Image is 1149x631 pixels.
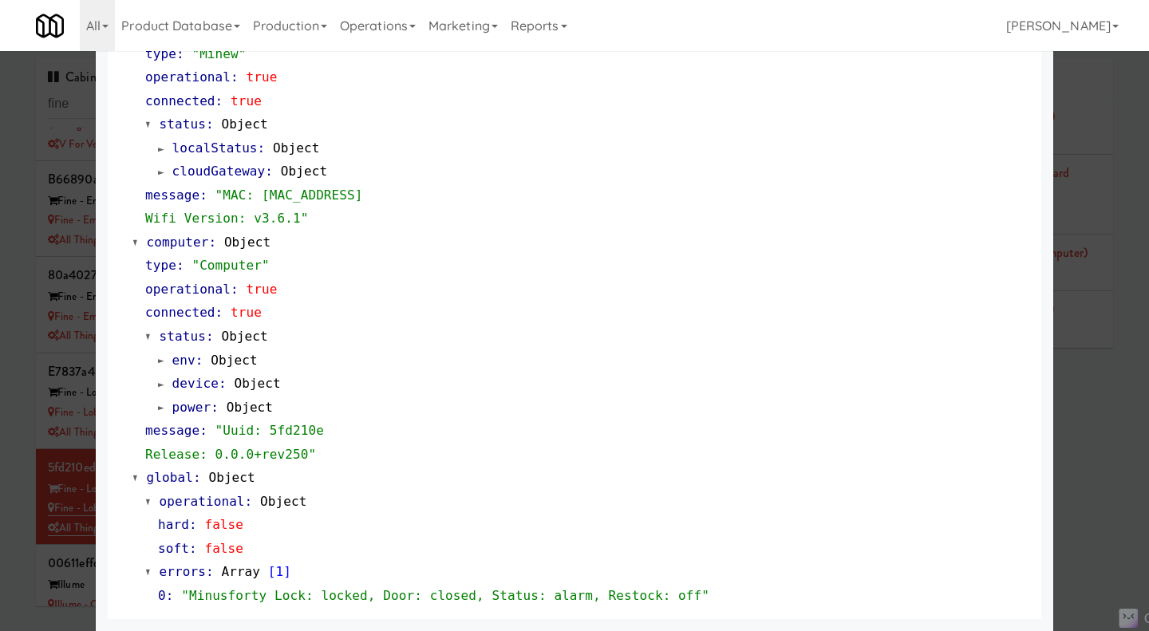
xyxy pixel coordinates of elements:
span: type [145,258,176,273]
span: type [145,46,176,61]
span: computer [147,235,209,250]
span: : [215,93,223,108]
span: 1 [276,564,284,579]
span: 0 [158,588,166,603]
span: "Computer" [191,258,269,273]
span: : [265,164,273,179]
span: hard [158,517,189,532]
span: : [258,140,266,156]
span: message [145,423,199,438]
span: message [145,187,199,203]
span: Object [221,329,267,344]
span: "Uuid: 5fd210e Release: 0.0.0+rev250" [145,423,324,462]
span: env [172,353,195,368]
span: "Minusforty Lock: locked, Door: closed, Status: alarm, Restock: off" [181,588,709,603]
span: Object [234,376,280,391]
span: errors [160,564,206,579]
span: device [172,376,219,391]
span: "MAC: [MAC_ADDRESS] Wifi Version: v3.6.1" [145,187,363,227]
span: : [206,116,214,132]
span: : [219,376,227,391]
span: Object [273,140,319,156]
span: connected [145,93,215,108]
span: soft [158,541,189,556]
span: : [195,353,203,368]
span: cloudGateway [172,164,266,179]
span: : [231,282,239,297]
span: global [147,470,193,485]
span: operational [160,494,245,509]
span: : [245,494,253,509]
img: Micromart [36,12,64,40]
span: Object [224,235,270,250]
span: true [231,93,262,108]
span: status [160,116,206,132]
span: true [231,305,262,320]
span: operational [145,282,231,297]
span: : [176,46,184,61]
span: : [166,588,174,603]
span: : [189,517,197,532]
span: "Minew" [191,46,246,61]
span: : [211,400,219,415]
span: Object [227,400,273,415]
span: Object [260,494,306,509]
span: localStatus [172,140,258,156]
span: status [160,329,206,344]
span: Object [221,116,267,132]
span: false [204,541,243,556]
span: : [189,541,197,556]
span: : [215,305,223,320]
span: Object [211,353,257,368]
span: false [204,517,243,532]
span: Object [208,470,255,485]
span: : [176,258,184,273]
span: : [231,69,239,85]
span: : [208,235,216,250]
span: Array [221,564,260,579]
span: : [206,564,214,579]
span: [ [268,564,276,579]
span: true [247,282,278,297]
span: Object [281,164,327,179]
span: : [199,423,207,438]
span: : [206,329,214,344]
span: power [172,400,211,415]
span: : [193,470,201,485]
span: operational [145,69,231,85]
span: : [199,187,207,203]
span: connected [145,305,215,320]
span: ] [283,564,291,579]
span: true [247,69,278,85]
